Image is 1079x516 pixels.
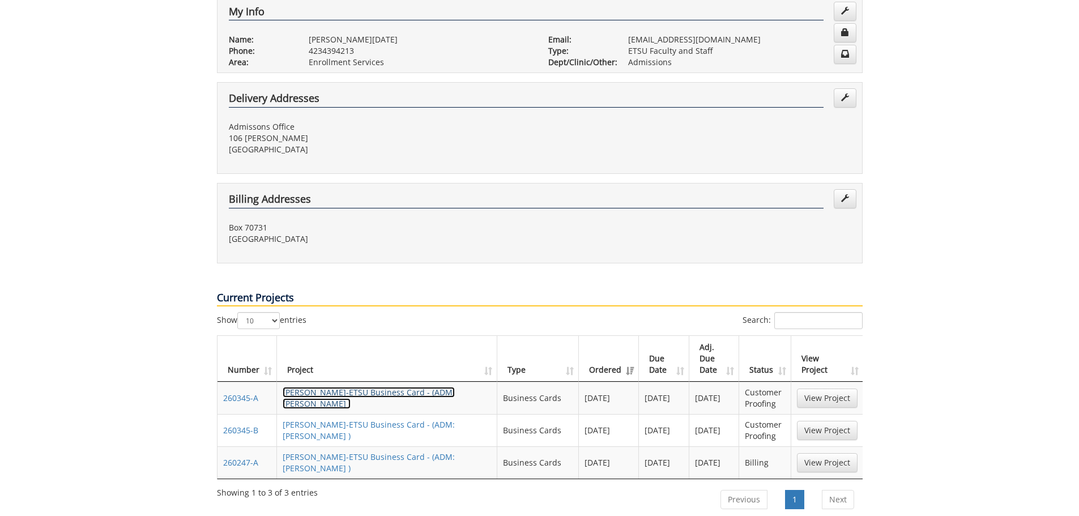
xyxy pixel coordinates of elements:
[277,336,497,382] th: Project: activate to sort column ascending
[689,446,740,479] td: [DATE]
[639,414,689,446] td: [DATE]
[548,57,611,68] p: Dept/Clinic/Other:
[628,45,851,57] p: ETSU Faculty and Staff
[497,446,579,479] td: Business Cards
[497,336,579,382] th: Type: activate to sort column ascending
[689,382,740,414] td: [DATE]
[689,336,740,382] th: Adj. Due Date: activate to sort column ascending
[739,336,791,382] th: Status: activate to sort column ascending
[639,382,689,414] td: [DATE]
[822,490,854,509] a: Next
[791,336,863,382] th: View Project: activate to sort column ascending
[223,457,258,468] a: 260247-A
[774,312,863,329] input: Search:
[229,233,531,245] p: [GEOGRAPHIC_DATA]
[497,382,579,414] td: Business Cards
[283,387,455,409] a: [PERSON_NAME]-ETSU Business Card - (ADM: [PERSON_NAME] )
[639,446,689,479] td: [DATE]
[797,421,858,440] a: View Project
[797,389,858,408] a: View Project
[229,121,531,133] p: Admissons Office
[229,34,292,45] p: Name:
[743,312,863,329] label: Search:
[309,57,531,68] p: Enrollment Services
[497,414,579,446] td: Business Cards
[689,414,740,446] td: [DATE]
[834,2,856,21] a: Edit Info
[229,45,292,57] p: Phone:
[628,34,851,45] p: [EMAIL_ADDRESS][DOMAIN_NAME]
[217,312,306,329] label: Show entries
[229,222,531,233] p: Box 70731
[283,451,455,474] a: [PERSON_NAME]-ETSU Business Card - (ADM: [PERSON_NAME] )
[579,382,639,414] td: [DATE]
[548,34,611,45] p: Email:
[229,133,531,144] p: 106 [PERSON_NAME]
[579,446,639,479] td: [DATE]
[639,336,689,382] th: Due Date: activate to sort column ascending
[834,23,856,42] a: Change Password
[217,291,863,306] p: Current Projects
[309,34,531,45] p: [PERSON_NAME][DATE]
[229,57,292,68] p: Area:
[720,490,767,509] a: Previous
[785,490,804,509] a: 1
[579,414,639,446] td: [DATE]
[217,483,318,498] div: Showing 1 to 3 of 3 entries
[229,93,824,108] h4: Delivery Addresses
[309,45,531,57] p: 4234394213
[739,446,791,479] td: Billing
[834,189,856,208] a: Edit Addresses
[223,393,258,403] a: 260345-A
[223,425,258,436] a: 260345-B
[579,336,639,382] th: Ordered: activate to sort column ascending
[834,88,856,108] a: Edit Addresses
[237,312,280,329] select: Showentries
[217,336,277,382] th: Number: activate to sort column ascending
[797,453,858,472] a: View Project
[229,144,531,155] p: [GEOGRAPHIC_DATA]
[548,45,611,57] p: Type:
[229,6,824,21] h4: My Info
[739,382,791,414] td: Customer Proofing
[739,414,791,446] td: Customer Proofing
[283,419,455,441] a: [PERSON_NAME]-ETSU Business Card - (ADM: [PERSON_NAME] )
[834,45,856,64] a: Change Communication Preferences
[229,194,824,208] h4: Billing Addresses
[628,57,851,68] p: Admissions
